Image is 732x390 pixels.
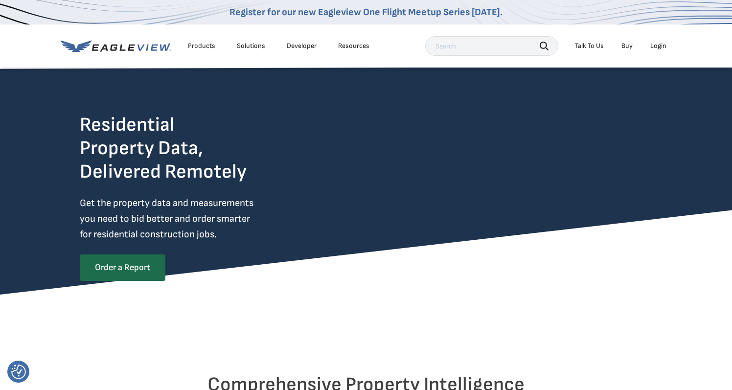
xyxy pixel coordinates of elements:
button: Consent Preferences [11,365,26,379]
h2: Residential Property Data, Delivered Remotely [80,113,247,184]
div: Products [188,42,215,50]
a: Order a Report [80,254,165,281]
a: Buy [621,42,633,50]
a: Developer [287,42,317,50]
div: Login [650,42,666,50]
p: Get the property data and measurements you need to bid better and order smarter for residential c... [80,195,294,242]
input: Search [425,36,558,56]
div: Talk To Us [575,42,604,50]
a: Register for our new Eagleview One Flight Meetup Series [DATE]. [229,6,503,18]
div: Solutions [237,42,265,50]
div: Resources [338,42,369,50]
img: Revisit consent button [11,365,26,379]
